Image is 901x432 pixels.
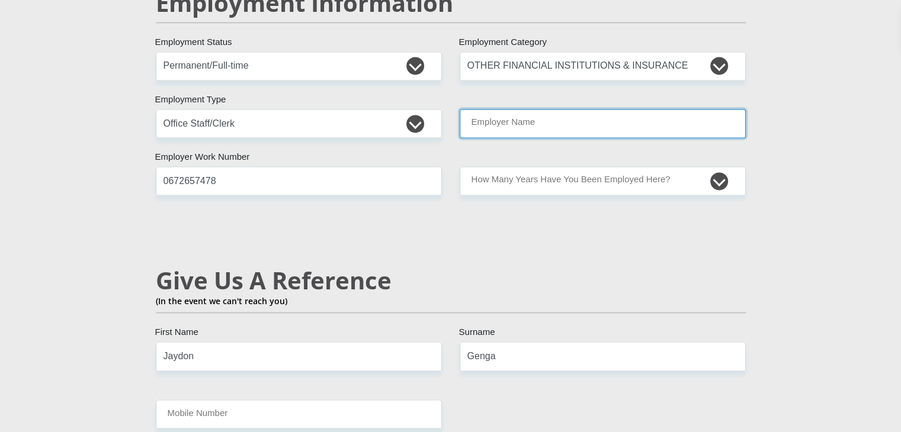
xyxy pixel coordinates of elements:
input: Employer Work Number [156,166,442,195]
h2: Give Us A Reference [156,266,746,295]
input: Mobile Number [156,399,442,428]
input: Name [156,341,442,370]
input: Surname [460,341,746,370]
p: (In the event we can't reach you) [156,295,746,307]
input: Employer's Name [460,109,746,138]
